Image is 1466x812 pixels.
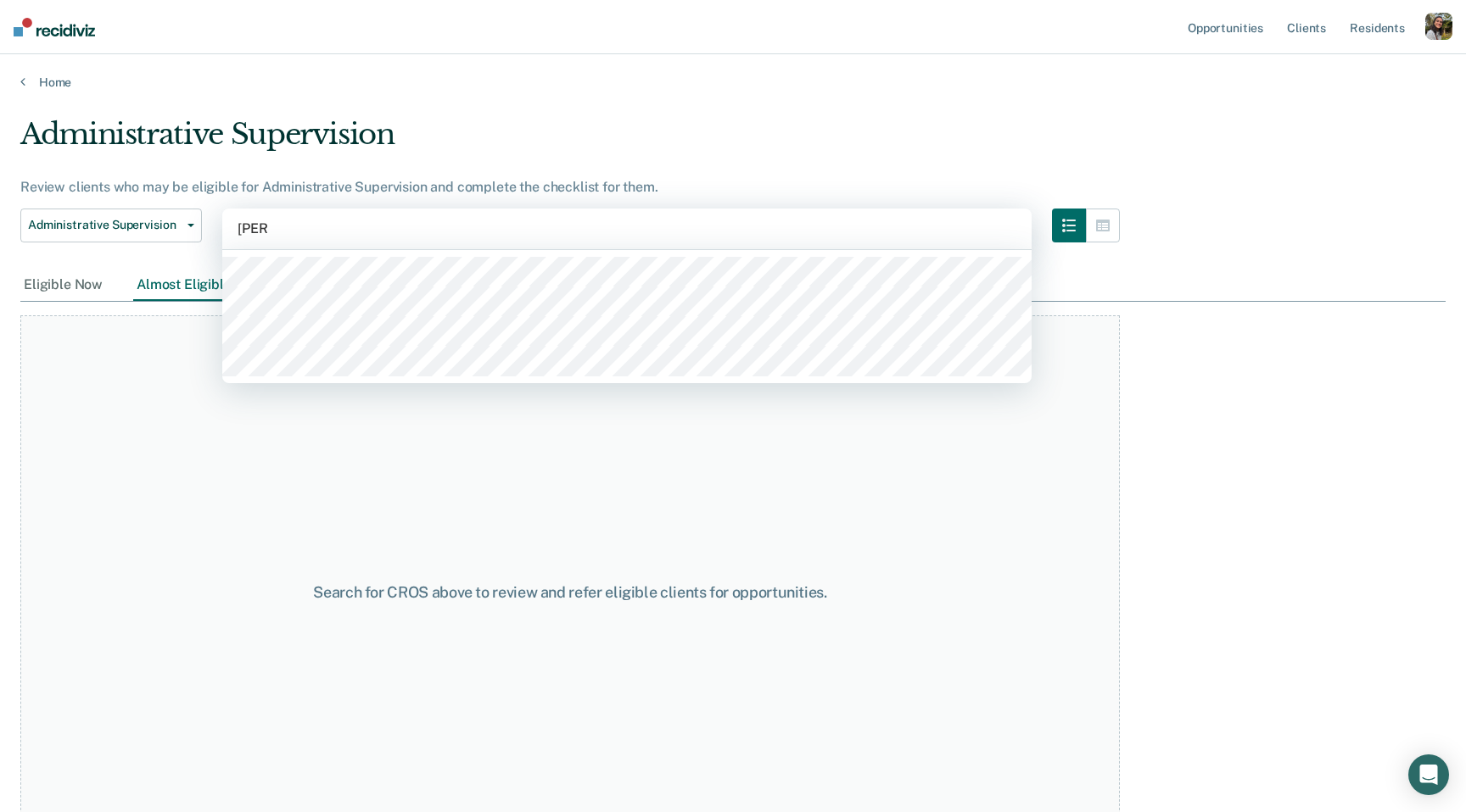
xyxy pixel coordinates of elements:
[20,117,1120,165] div: Administrative Supervision
[296,583,845,602] div: Search for CROS above to review and refer eligible clients for opportunities.
[20,179,1120,195] div: Review clients who may be eligible for Administrative Supervision and complete the checklist for ...
[133,270,235,301] div: Almost Eligible
[1408,754,1449,795] div: Open Intercom Messenger
[14,18,95,36] img: Recidiviz
[28,218,181,232] span: Administrative Supervision
[20,270,106,301] div: Eligible Now
[20,209,202,242] button: Administrative Supervision
[20,75,1446,90] a: Home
